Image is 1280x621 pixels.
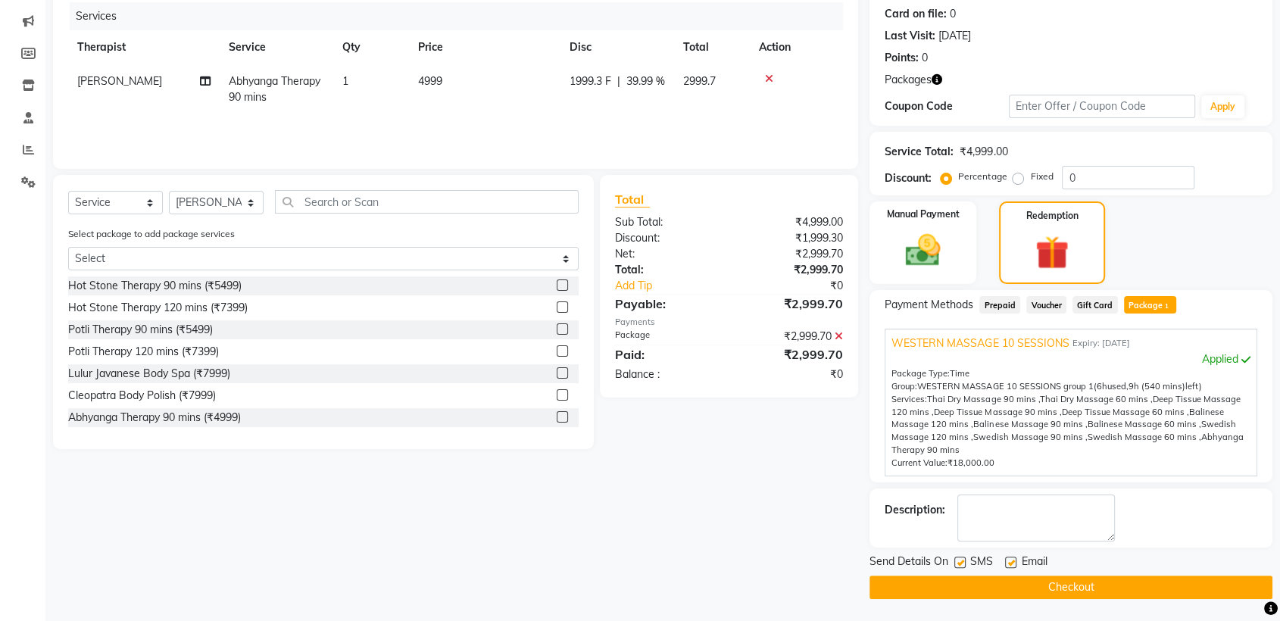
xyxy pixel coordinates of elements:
span: Packages [885,72,932,88]
div: Service Total: [885,144,954,160]
div: Potli Therapy 90 mins (₹5499) [68,322,213,338]
div: Coupon Code [885,98,1009,114]
img: _gift.svg [1025,232,1079,273]
span: Package Type: [891,368,950,379]
input: Enter Offer / Coupon Code [1009,95,1195,118]
div: Paid: [604,345,729,364]
span: Abhyanga Therapy 90 mins [229,74,320,104]
div: Lulur Javanese Body Spa (₹7999) [68,366,230,382]
button: Checkout [869,576,1272,599]
span: Balinese Massage 90 mins , [973,419,1087,429]
div: ₹0 [729,367,855,382]
div: 0 [922,50,928,66]
input: Search or Scan [275,190,579,214]
span: SMS [970,554,993,573]
div: Points: [885,50,919,66]
span: 2999.7 [683,74,716,88]
div: Total: [604,262,729,278]
th: Disc [560,30,674,64]
div: ₹2,999.70 [729,295,855,313]
span: 4999 [418,74,442,88]
div: Applied [891,351,1250,367]
span: Prepaid [979,296,1020,314]
span: 1999.3 F [570,73,611,89]
th: Total [674,30,750,64]
div: ₹2,999.70 [729,246,855,262]
span: Gift Card [1072,296,1118,314]
div: Cleopatra Body Polish (₹7999) [68,388,216,404]
span: Swedish Massage 60 mins , [1087,432,1200,442]
span: Email [1021,554,1047,573]
span: Deep Tissue Massage 60 mins , [1061,407,1188,417]
span: Current Value: [891,457,948,468]
div: Potli Therapy 120 mins (₹7399) [68,344,219,360]
div: ₹0 [750,278,854,294]
span: Thai Dry Massage 90 mins , [927,394,1039,404]
div: Hot Stone Therapy 90 mins (₹5499) [68,278,242,294]
div: Card on file: [885,6,947,22]
span: Balinese Massage 60 mins , [1087,419,1200,429]
div: Balance : [604,367,729,382]
span: 9h (540 mins) [1128,381,1185,392]
label: Select package to add package services [68,227,235,241]
div: Discount: [604,230,729,246]
span: Voucher [1026,296,1066,314]
div: 0 [950,6,956,22]
a: Add Tip [604,278,750,294]
div: ₹1,999.30 [729,230,855,246]
div: Services [70,2,854,30]
label: Redemption [1026,209,1078,223]
span: 1 [1163,302,1171,311]
span: used, left) [917,381,1201,392]
th: Price [409,30,560,64]
span: Time [950,368,969,379]
span: Balinese Massage 120 mins , [891,407,1223,430]
span: Deep Tissue Massage 90 mins , [934,407,1061,417]
label: Fixed [1030,170,1053,183]
div: Description: [885,502,945,518]
button: Apply [1201,95,1244,118]
span: WESTERN MASSAGE 10 SESSIONS group 1 [917,381,1093,392]
span: Group: [891,381,917,392]
span: 1 [342,74,348,88]
span: [PERSON_NAME] [77,74,162,88]
span: Payment Methods [885,297,973,313]
div: Sub Total: [604,214,729,230]
span: ₹18,000.00 [948,457,994,468]
span: Package [1124,296,1176,314]
th: Qty [333,30,409,64]
span: Thai Dry Massage 60 mins , [1039,394,1152,404]
span: 39.99 % [626,73,665,89]
div: Net: [604,246,729,262]
div: Package [604,329,729,345]
label: Manual Payment [887,208,960,221]
span: Total [615,192,650,208]
img: _cash.svg [894,230,951,270]
div: Abhyanga Therapy 90 mins (₹4999) [68,410,241,426]
div: ₹4,999.00 [960,144,1007,160]
span: WESTERN MASSAGE 10 SESSIONS [891,335,1069,351]
span: Swedish Massage 90 mins , [973,432,1087,442]
div: Payable: [604,295,729,313]
span: Services: [891,394,927,404]
div: Hot Stone Therapy 120 mins (₹7399) [68,300,248,316]
span: Deep Tissue Massage 120 mins , [891,394,1240,417]
div: ₹2,999.70 [729,345,855,364]
div: ₹4,999.00 [729,214,855,230]
div: [DATE] [938,28,971,44]
div: ₹2,999.70 [729,329,855,345]
div: ₹2,999.70 [729,262,855,278]
span: Expiry: [DATE] [1072,337,1129,350]
span: Send Details On [869,554,948,573]
th: Action [750,30,843,64]
span: (6h [1093,381,1107,392]
th: Service [220,30,333,64]
label: Percentage [958,170,1007,183]
div: Discount: [885,170,932,186]
span: | [617,73,620,89]
th: Therapist [68,30,220,64]
div: Payments [615,316,843,329]
div: Last Visit: [885,28,935,44]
